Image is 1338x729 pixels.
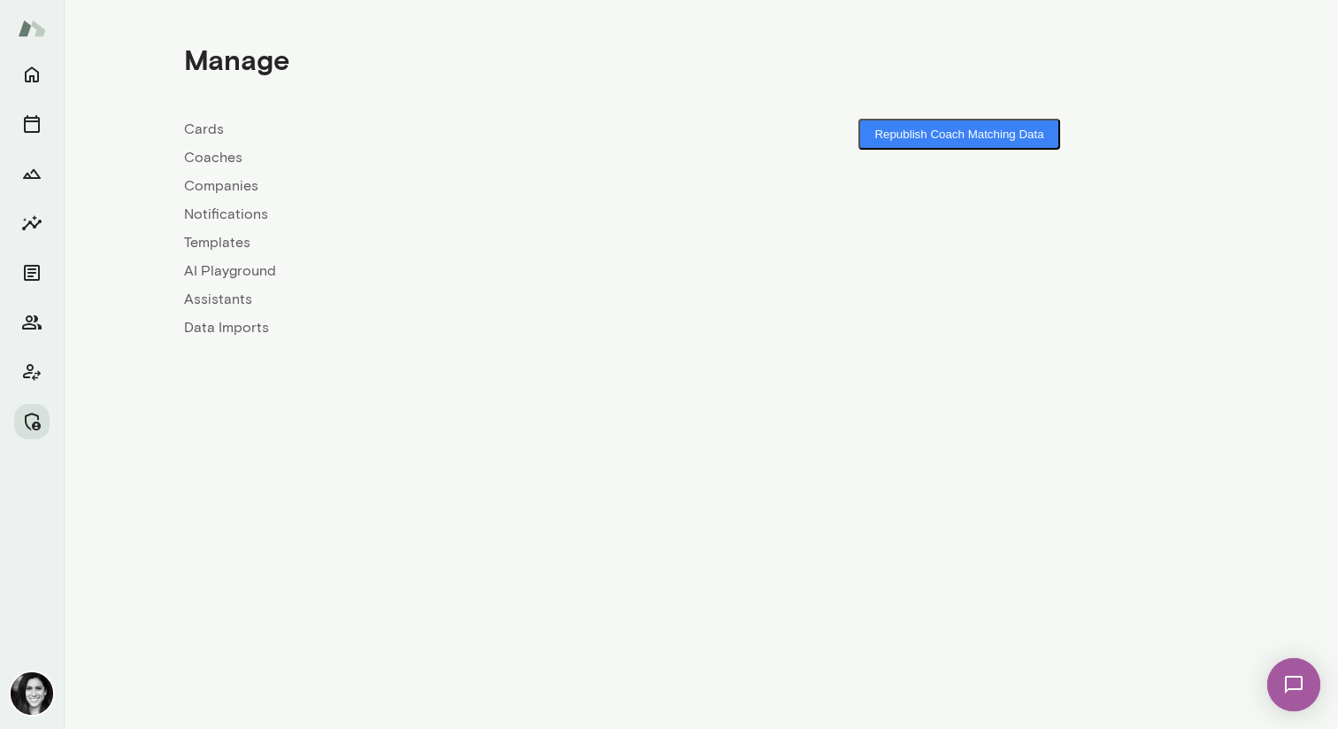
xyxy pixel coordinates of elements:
button: Members [14,305,50,340]
a: AI Playground [184,260,701,282]
button: Insights [14,206,50,241]
a: Companies [184,175,701,197]
img: Mento [18,12,46,45]
a: Assistants [184,289,701,310]
h4: Manage [184,43,289,76]
button: Growth Plan [14,156,50,191]
a: Cards [184,119,701,140]
a: Coaches [184,147,701,168]
a: Data Imports [184,317,701,338]
button: Documents [14,255,50,291]
button: Client app [14,354,50,390]
a: Notifications [184,204,701,225]
button: Home [14,57,50,92]
button: Sessions [14,106,50,142]
a: Templates [184,232,701,253]
img: Jamie Albers [11,672,53,715]
button: Republish Coach Matching Data [858,119,1059,150]
button: Manage [14,404,50,439]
